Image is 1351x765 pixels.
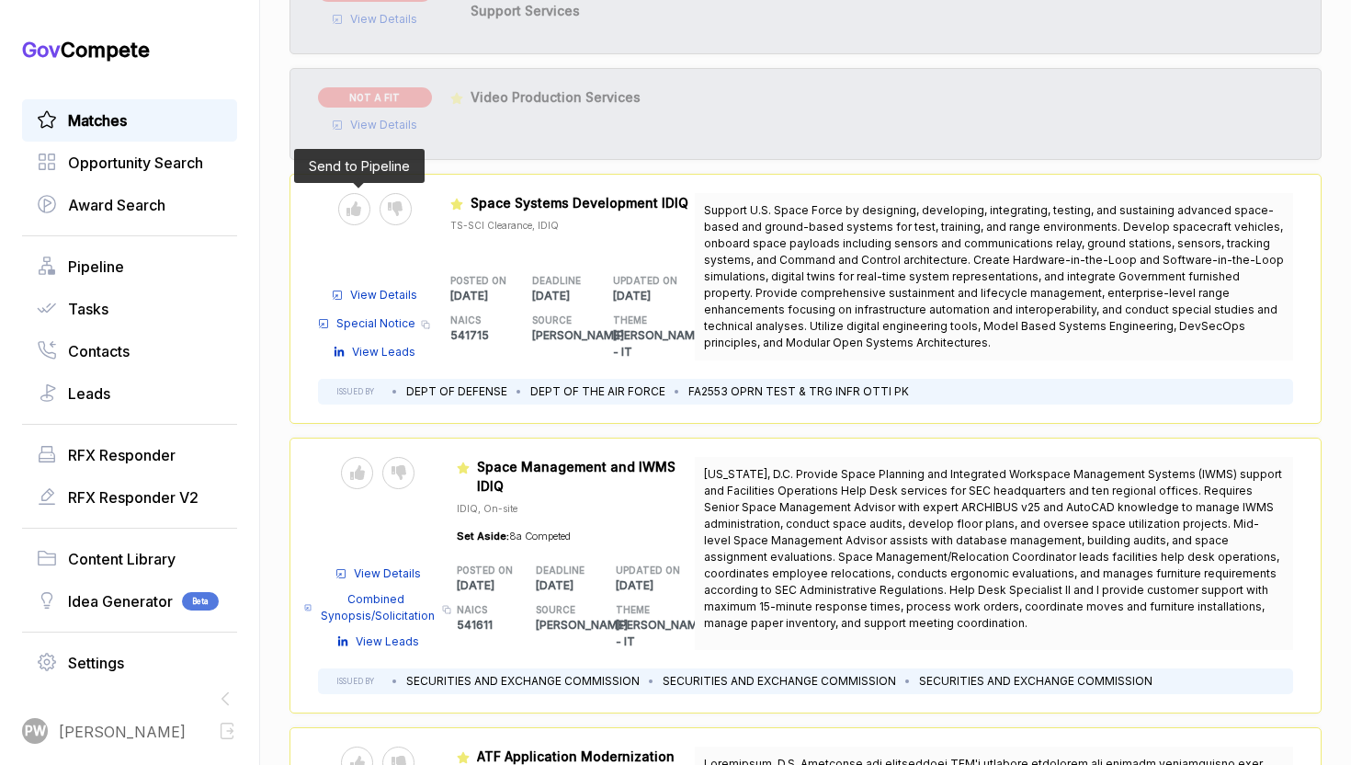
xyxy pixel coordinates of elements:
[182,592,219,611] span: Beta
[37,548,222,570] a: Content Library
[616,603,666,617] h5: THEME
[37,194,222,216] a: Award Search
[68,256,124,278] span: Pipeline
[22,38,61,62] span: Gov
[471,195,688,211] span: Space Systems Development IDIQ
[477,748,675,764] span: ATF Application Modernization
[37,382,222,405] a: Leads
[350,117,417,133] span: View Details
[59,721,186,743] span: [PERSON_NAME]
[457,617,537,634] p: 541611
[68,194,165,216] span: Award Search
[68,590,173,612] span: Idea Generator
[532,314,585,327] h5: SOURCE
[536,617,616,634] p: [PERSON_NAME]
[613,274,665,288] h5: UPDATED ON
[616,564,666,577] h5: UPDATED ON
[616,617,696,650] p: [PERSON_NAME] - IT
[532,288,614,304] p: [DATE]
[450,314,503,327] h5: NAICS
[663,673,896,690] li: SECURITIES AND EXCHANGE COMMISSION
[613,314,665,327] h5: THEME
[37,444,222,466] a: RFX Responder
[450,327,532,344] p: 541715
[68,444,176,466] span: RFX Responder
[450,220,559,231] span: TS-SCI Clearance, IDIQ
[22,37,237,63] h1: Compete
[37,590,222,612] a: Idea GeneratorBeta
[37,486,222,508] a: RFX Responder V2
[68,548,176,570] span: Content Library
[350,11,417,28] span: View Details
[68,382,110,405] span: Leads
[536,577,616,594] p: [DATE]
[68,652,124,674] span: Settings
[477,459,675,494] span: Space Management and IWMS IDIQ
[304,591,437,624] a: Combined Synopsis/Solicitation
[37,256,222,278] a: Pipeline
[68,486,199,508] span: RFX Responder V2
[457,564,507,577] h5: POSTED ON
[457,530,509,542] span: Set Aside:
[450,288,532,304] p: [DATE]
[68,340,130,362] span: Contacts
[919,673,1152,690] li: SECURITIES AND EXCHANGE COMMISSION
[704,467,1282,630] span: [US_STATE], D.C. Provide Space Planning and Integrated Workspace Management Systems (IWMS) suppor...
[532,274,585,288] h5: DEADLINE
[450,274,503,288] h5: POSTED ON
[536,603,586,617] h5: SOURCE
[688,383,909,400] li: FA2553 OPRN TEST & TRG INFR OTTI PK
[336,315,415,332] span: Special Notice
[319,591,437,624] span: Combined Synopsis/Solicitation
[68,152,203,174] span: Opportunity Search
[68,109,127,131] span: Matches
[406,383,507,400] li: DEPT OF DEFENSE
[68,298,108,320] span: Tasks
[471,89,641,105] span: Video Production Services
[536,564,586,577] h5: DEADLINE
[532,327,614,344] p: [PERSON_NAME]
[509,530,571,542] span: 8a Competed
[354,565,421,582] span: View Details
[37,340,222,362] a: Contacts
[616,577,696,594] p: [DATE]
[406,673,640,690] li: SECURITIES AND EXCHANGE COMMISSION
[37,652,222,674] a: Settings
[352,344,415,360] span: View Leads
[457,503,517,514] span: IDIQ, On-site
[25,722,46,741] span: PW
[350,287,417,303] span: View Details
[318,315,415,332] a: Special Notice
[613,288,695,304] p: [DATE]
[336,386,374,397] h5: ISSUED BY
[704,203,1284,349] span: Support U.S. Space Force by designing, developing, integrating, testing, and sustaining advanced ...
[457,603,507,617] h5: NAICS
[318,87,432,108] span: NOT A FIT
[336,676,374,687] h5: ISSUED BY
[37,109,222,131] a: Matches
[613,327,695,360] p: [PERSON_NAME] - IT
[37,152,222,174] a: Opportunity Search
[356,634,419,650] span: View Leads
[457,577,537,594] p: [DATE]
[37,298,222,320] a: Tasks
[530,383,665,400] li: DEPT OF THE AIR FORCE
